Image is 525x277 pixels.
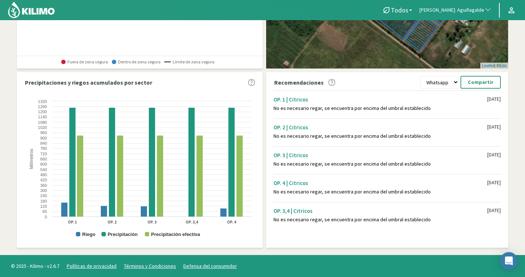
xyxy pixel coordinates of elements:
[108,232,138,237] text: Precipitación
[107,219,117,225] text: OP. 2
[273,180,487,186] div: OP. 4 | Citricos
[67,263,117,269] a: Políticas de privacidad
[38,99,47,104] text: 1320
[273,152,487,159] div: OP. 3 | Citricos
[40,173,47,177] text: 480
[273,217,487,223] div: No es necesario regar, se encuentra por encima del umbral establecido
[487,180,501,186] div: [DATE]
[40,130,47,135] text: 960
[273,189,487,195] div: No es necesario regar, se encuentra por encima del umbral establecido
[499,63,506,68] a: Esri
[273,124,487,131] div: OP. 2 | Citricos
[391,6,408,14] span: Todos
[186,219,198,225] text: OP. 3,4
[419,7,484,14] span: [PERSON_NAME]: Aguiñagalde
[40,199,47,203] text: 180
[416,2,495,18] button: [PERSON_NAME]: Aguiñagalde
[147,219,157,225] text: OP. 3
[482,63,494,68] a: Leaflet
[38,115,47,119] text: 1140
[227,219,236,225] text: OP. 4
[273,161,487,167] div: No es necesario regar, se encuentra por encima del umbral establecido
[487,124,501,130] div: [DATE]
[43,209,47,214] text: 60
[68,219,77,225] text: OP. 1
[40,141,47,145] text: 840
[273,96,487,103] div: OP. 1 | Citricos
[460,76,501,89] button: Compartir
[274,78,324,87] p: Recomendaciones
[40,157,47,161] text: 660
[38,104,47,109] text: 1260
[45,215,47,219] text: 0
[7,262,63,270] span: © 2025 - Kilimo - v2.6.7
[25,78,152,87] p: Precipitaciones y riegos acumulados por sector
[40,188,47,193] text: 300
[40,136,47,140] text: 900
[40,193,47,198] text: 240
[124,263,176,269] a: Términos y Condiciones
[40,167,47,172] text: 540
[112,59,161,64] span: Dentro de zona segura
[38,110,47,114] text: 1200
[500,252,518,270] div: Open Intercom Messenger
[40,183,47,188] text: 360
[487,96,501,102] div: [DATE]
[480,63,508,69] div: | ©
[151,232,200,237] text: Precipitación efectiva
[7,1,55,19] img: Kilimo
[487,152,501,158] div: [DATE]
[273,133,487,139] div: No es necesario regar, se encuentra por encima del umbral establecido
[82,232,95,237] text: Riego
[164,59,214,64] span: Límite de zona segura
[468,78,493,86] p: Compartir
[487,207,501,214] div: [DATE]
[183,263,237,269] a: Defensa del consumidor
[40,178,47,182] text: 420
[273,105,487,111] div: No es necesario regar, se encuentra por encima del umbral establecido
[40,146,47,151] text: 780
[40,204,47,208] text: 120
[61,59,108,64] span: Fuera de zona segura
[40,152,47,156] text: 720
[29,149,34,169] text: Milímetros
[38,120,47,125] text: 1080
[38,125,47,130] text: 1020
[40,162,47,166] text: 600
[273,207,487,214] div: OP. 3,4 | Citricos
